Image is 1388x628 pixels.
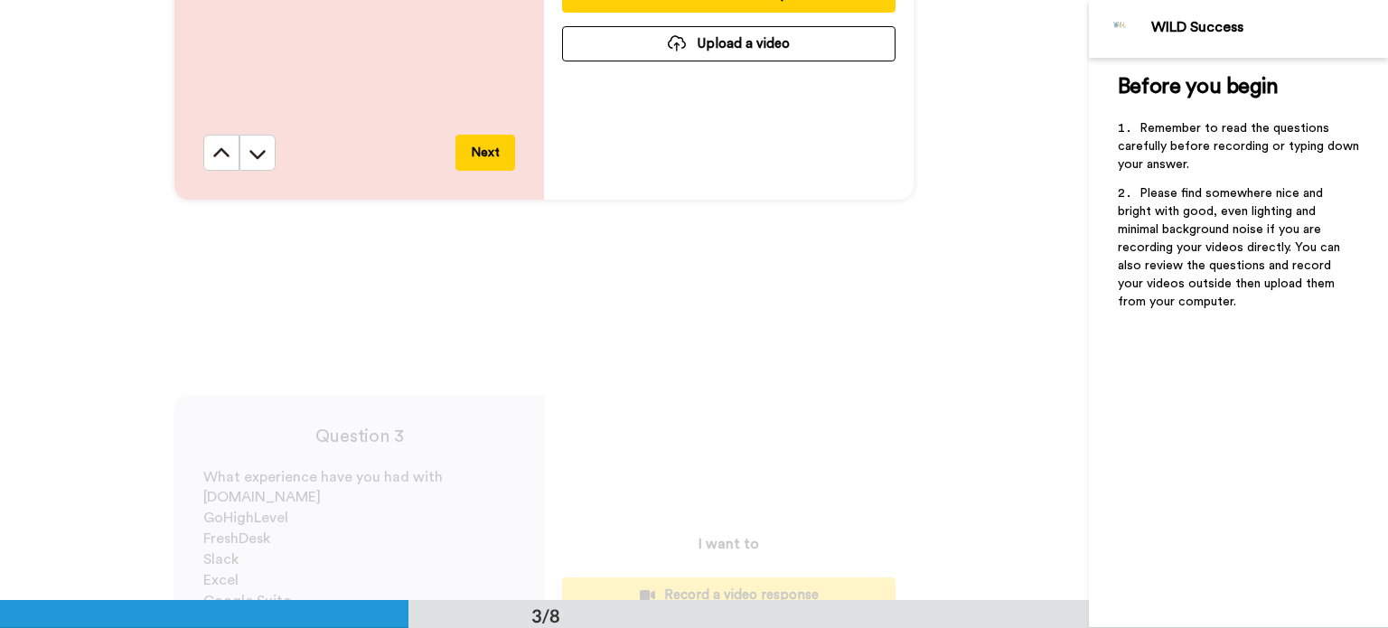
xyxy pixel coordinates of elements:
[203,511,288,525] span: GoHighLevel
[577,586,881,605] div: Record a video response
[1118,122,1363,171] span: Remember to read the questions carefully before recording or typing down your answer.
[699,533,759,555] p: I want to
[203,490,321,504] span: [DOMAIN_NAME]
[203,552,239,567] span: Slack
[203,594,291,608] span: Google Suite
[1151,19,1387,36] div: WILD Success
[562,577,896,613] button: Record a video response
[203,531,270,546] span: FreshDesk
[502,603,589,628] div: 3/8
[1118,76,1278,98] span: Before you begin
[203,573,239,587] span: Excel
[1099,7,1142,51] img: Profile Image
[203,424,515,449] h4: Question 3
[1118,187,1344,308] span: Please find somewhere nice and bright with good, even lighting and minimal background noise if yo...
[203,470,443,484] span: What experience have you had with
